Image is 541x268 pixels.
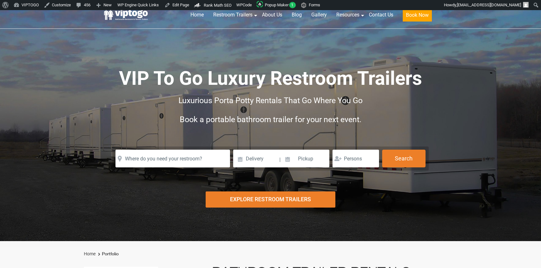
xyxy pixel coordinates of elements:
a: Book Now [398,8,437,25]
span: Luxurious Porta Potty Rentals That Go Where You Go [178,96,363,105]
input: Persons [333,150,379,167]
span: [EMAIL_ADDRESS][DOMAIN_NAME] [457,3,521,7]
span: 1 [289,2,296,8]
a: Blog [287,8,307,22]
span: VIP To Go Luxury Restroom Trailers [119,67,422,90]
a: Gallery [307,8,332,22]
span: Book a portable bathroom trailer for your next event. [180,115,362,124]
span: Rank Math SEO [204,3,232,8]
input: Pickup [281,150,329,167]
span: | [279,150,281,170]
a: Resources [332,8,364,22]
a: Home [186,8,208,22]
a: Contact Us [364,8,398,22]
a: About Us [257,8,287,22]
button: Search [382,150,426,167]
input: Delivery [233,150,278,167]
button: Book Now [403,9,432,22]
div: Explore Restroom Trailers [206,191,335,208]
a: Restroom Trailers [208,8,257,22]
input: Where do you need your restroom? [115,150,230,167]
